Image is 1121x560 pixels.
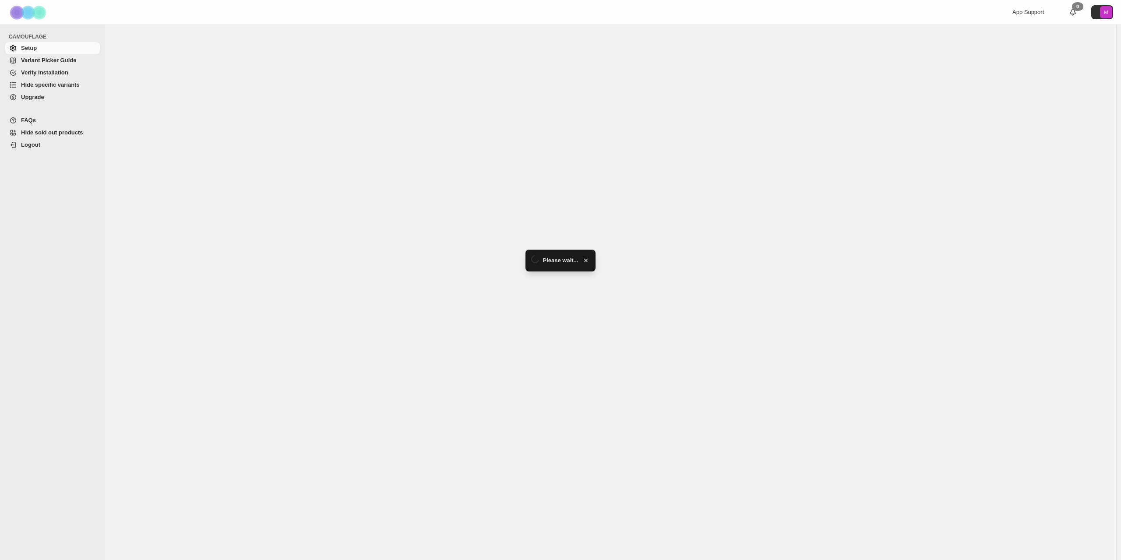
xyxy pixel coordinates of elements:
span: CAMOUFLAGE [9,33,101,40]
span: Hide specific variants [21,81,80,88]
a: Verify Installation [5,67,100,79]
a: Logout [5,139,100,151]
span: Avatar with initials M [1100,6,1112,18]
a: FAQs [5,114,100,127]
span: Variant Picker Guide [21,57,76,63]
span: Logout [21,141,40,148]
span: Setup [21,45,37,51]
div: 0 [1072,2,1083,11]
img: Camouflage [7,0,51,25]
span: Hide sold out products [21,129,83,136]
a: Variant Picker Guide [5,54,100,67]
span: FAQs [21,117,36,123]
span: Upgrade [21,94,44,100]
a: Setup [5,42,100,54]
span: Please wait... [543,256,578,265]
button: Avatar with initials M [1091,5,1113,19]
a: Upgrade [5,91,100,103]
span: App Support [1012,9,1044,15]
a: Hide specific variants [5,79,100,91]
text: M [1104,10,1108,15]
span: Verify Installation [21,69,68,76]
a: Hide sold out products [5,127,100,139]
a: 0 [1068,8,1077,17]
